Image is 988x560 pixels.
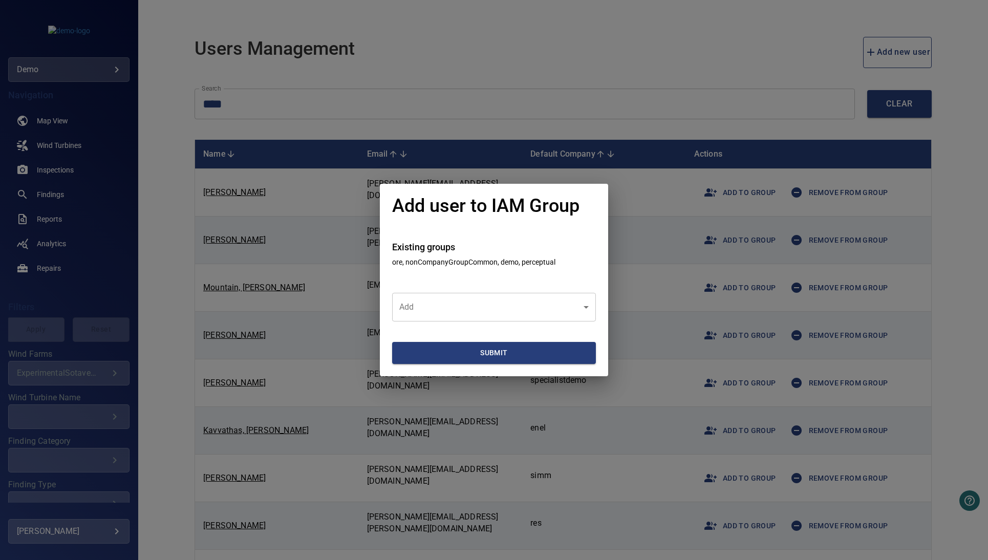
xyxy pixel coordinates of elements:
[392,342,596,364] button: Submit
[392,257,596,267] p: ore, nonCompanyGroupCommon, demo, perceptual
[392,242,596,252] h4: Existing groups
[396,347,592,359] span: Submit
[392,293,596,321] div: ​
[392,196,579,217] h1: Add user to IAM Group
